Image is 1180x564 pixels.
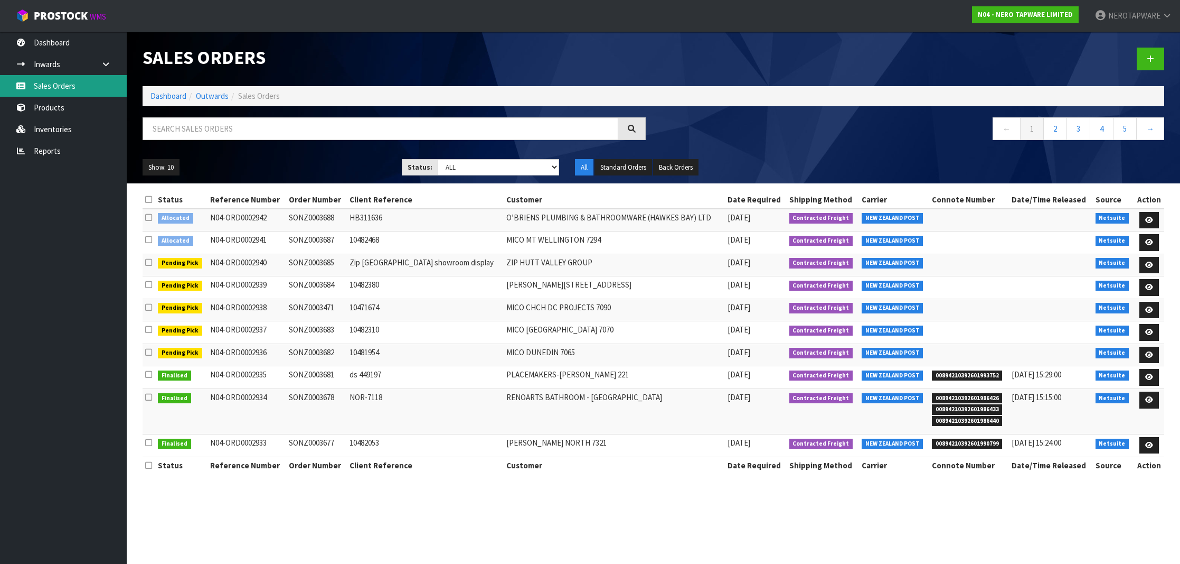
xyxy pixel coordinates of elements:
[1066,117,1090,140] a: 3
[862,326,923,336] span: NEW ZEALAND POST
[789,371,853,381] span: Contracted Freight
[207,299,286,321] td: N04-ORD0002938
[207,254,286,276] td: N04-ORD0002940
[207,276,286,299] td: N04-ORD0002939
[862,439,923,449] span: NEW ZEALAND POST
[347,276,504,299] td: 10482380
[16,9,29,22] img: cube-alt.png
[1108,11,1160,21] span: NEROTAPWARE
[1012,438,1061,448] span: [DATE] 15:24:00
[932,371,1003,381] span: 00894210392601993752
[1009,457,1093,474] th: Date/Time Released
[347,457,504,474] th: Client Reference
[1096,281,1129,291] span: Netsuite
[862,371,923,381] span: NEW ZEALAND POST
[1096,326,1129,336] span: Netsuite
[158,348,202,358] span: Pending Pick
[789,439,853,449] span: Contracted Freight
[504,344,725,366] td: MICO DUNEDIN 7065
[1096,258,1129,269] span: Netsuite
[347,232,504,254] td: 10482468
[286,254,347,276] td: SONZ0003685
[158,236,193,246] span: Allocated
[286,366,347,389] td: SONZ0003681
[1012,392,1061,402] span: [DATE] 15:15:00
[932,439,1003,449] span: 00894210392601990799
[789,303,853,313] span: Contracted Freight
[1090,117,1113,140] a: 4
[1134,191,1164,208] th: Action
[90,12,106,22] small: WMS
[286,299,347,321] td: SONZ0003471
[1096,236,1129,246] span: Netsuite
[504,191,725,208] th: Customer
[929,457,1009,474] th: Connote Number
[286,434,347,457] td: SONZ0003677
[504,209,725,232] td: O’BRIENS PLUMBING & BATHROOMWARE (HAWKES BAY) LTD
[789,348,853,358] span: Contracted Freight
[1093,191,1134,208] th: Source
[1136,117,1164,140] a: →
[504,299,725,321] td: MICO CHCH DC PROJECTS 7090
[158,213,193,224] span: Allocated
[862,236,923,246] span: NEW ZEALAND POST
[1009,191,1093,208] th: Date/Time Released
[158,393,191,404] span: Finalised
[158,281,202,291] span: Pending Pick
[1096,303,1129,313] span: Netsuite
[862,281,923,291] span: NEW ZEALAND POST
[859,457,929,474] th: Carrier
[1093,457,1134,474] th: Source
[504,457,725,474] th: Customer
[286,232,347,254] td: SONZ0003687
[286,191,347,208] th: Order Number
[158,371,191,381] span: Finalised
[728,212,750,223] span: [DATE]
[238,91,280,101] span: Sales Orders
[155,457,207,474] th: Status
[504,254,725,276] td: ZIP HUTT VALLEY GROUP
[1096,213,1129,224] span: Netsuite
[1096,439,1129,449] span: Netsuite
[789,393,853,404] span: Contracted Freight
[787,457,859,474] th: Shipping Method
[1020,117,1044,140] a: 1
[347,209,504,232] td: HB311636
[728,325,750,335] span: [DATE]
[725,191,787,208] th: Date Required
[575,159,593,176] button: All
[158,258,202,269] span: Pending Pick
[932,393,1003,404] span: 00894210392601986426
[155,191,207,208] th: Status
[862,213,923,224] span: NEW ZEALAND POST
[286,457,347,474] th: Order Number
[728,438,750,448] span: [DATE]
[728,369,750,380] span: [DATE]
[978,10,1073,19] strong: N04 - NERO TAPWARE LIMITED
[158,439,191,449] span: Finalised
[286,344,347,366] td: SONZ0003682
[143,117,618,140] input: Search sales orders
[728,235,750,245] span: [DATE]
[504,321,725,344] td: MICO [GEOGRAPHIC_DATA] 7070
[504,232,725,254] td: MICO MT WELLINGTON 7294
[408,163,432,172] strong: Status:
[286,321,347,344] td: SONZ0003683
[653,159,698,176] button: Back Orders
[207,209,286,232] td: N04-ORD0002942
[207,321,286,344] td: N04-ORD0002937
[859,191,929,208] th: Carrier
[728,392,750,402] span: [DATE]
[207,457,286,474] th: Reference Number
[725,457,787,474] th: Date Required
[594,159,652,176] button: Standard Orders
[862,258,923,269] span: NEW ZEALAND POST
[207,434,286,457] td: N04-ORD0002933
[728,347,750,357] span: [DATE]
[728,302,750,312] span: [DATE]
[862,393,923,404] span: NEW ZEALAND POST
[662,117,1165,143] nav: Page navigation
[1096,393,1129,404] span: Netsuite
[993,117,1021,140] a: ←
[143,48,646,68] h1: Sales Orders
